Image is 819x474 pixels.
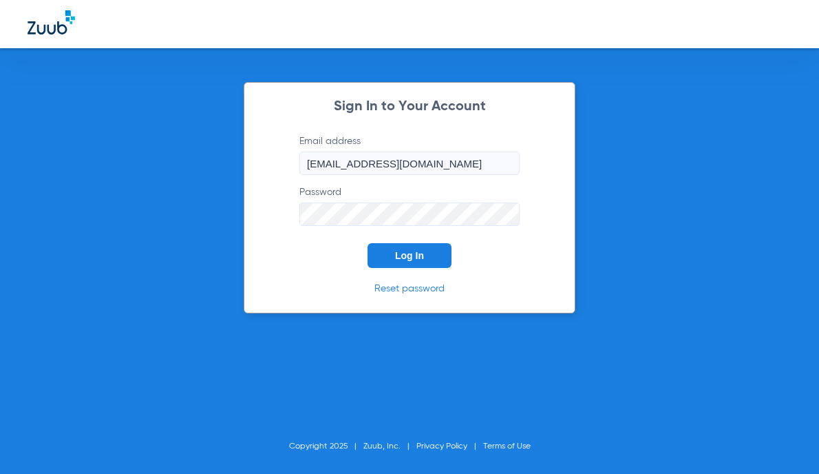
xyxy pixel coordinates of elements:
[374,284,445,293] a: Reset password
[363,440,416,453] li: Zuub, Inc.
[395,250,424,261] span: Log In
[289,440,363,453] li: Copyright 2025
[483,442,531,451] a: Terms of Use
[416,442,467,451] a: Privacy Policy
[299,152,520,175] input: Email address
[299,185,520,226] label: Password
[279,100,540,114] h2: Sign In to Your Account
[299,203,520,226] input: Password
[750,408,819,474] iframe: Chat Widget
[299,134,520,175] label: Email address
[28,10,75,34] img: Zuub Logo
[368,243,451,268] button: Log In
